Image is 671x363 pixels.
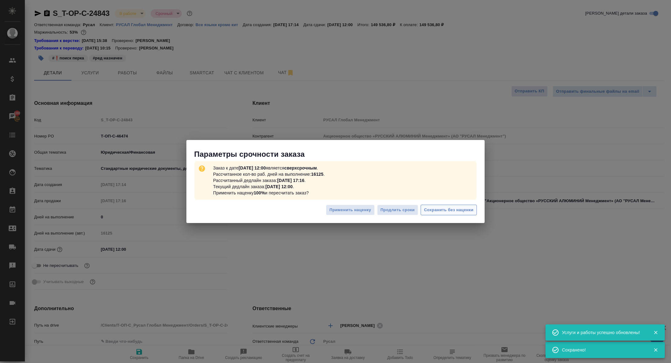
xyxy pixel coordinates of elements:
[377,205,418,216] button: Продлить сроки
[194,149,485,159] p: Параметры срочности заказа
[211,162,327,198] p: Заказ к дате является . Рассчитанное кол-во раб. дней на выполнение: . Рассчитанный дедлайн заказ...
[277,178,304,183] b: [DATE] 17:16
[284,165,317,170] b: сверхсрочным
[254,190,265,195] b: 100%
[329,207,371,214] span: Применить наценку
[239,165,266,170] b: [DATE] 12:00
[265,184,293,189] b: [DATE] 12:00
[562,329,644,336] div: Услуги и работы успешно обновлены!
[562,347,644,353] div: Сохранено!
[381,207,415,214] span: Продлить сроки
[649,330,662,335] button: Закрыть
[424,207,473,214] span: Сохранить без наценки
[421,205,477,216] button: Сохранить без наценки
[326,205,374,216] button: Применить наценку
[649,347,662,353] button: Закрыть
[311,172,324,177] b: 16125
